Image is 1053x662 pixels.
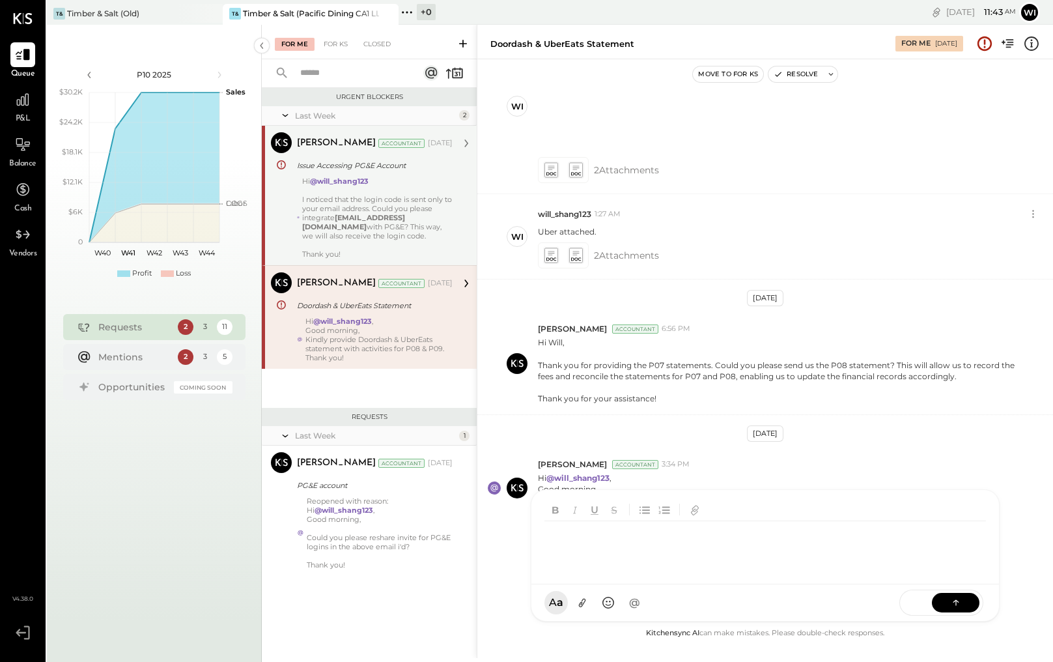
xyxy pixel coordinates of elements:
[62,147,83,156] text: $18.1K
[428,278,453,289] div: [DATE]
[310,177,369,186] strong: @will_shang123
[197,319,213,335] div: 3
[1,222,45,260] a: Vendors
[178,349,193,365] div: 2
[297,137,376,150] div: [PERSON_NAME]
[68,207,83,216] text: $6K
[229,8,241,20] div: T&
[1,42,45,80] a: Queue
[357,38,397,51] div: Closed
[147,248,162,257] text: W42
[295,110,456,121] div: Last Week
[307,533,453,551] div: Could you please reshare invite for PG&E logins in the above email i'd?
[59,117,83,126] text: $24.2K
[99,69,210,80] div: P10 2025
[67,8,139,19] div: Timber & Salt (Old)
[59,87,83,96] text: $30.2K
[173,248,188,257] text: W43
[900,586,932,620] span: SEND
[511,100,524,113] div: wi
[98,351,171,364] div: Mentions
[302,213,405,231] strong: [EMAIL_ADDRESS][DOMAIN_NAME]
[946,6,1016,18] div: [DATE]
[538,209,591,220] span: will_shang123
[595,209,621,220] span: 1:27 AM
[557,596,563,609] span: a
[547,500,564,519] button: Bold
[417,4,436,20] div: + 0
[63,177,83,186] text: $12.1K
[459,110,470,121] div: 2
[53,8,65,20] div: T&
[307,496,453,569] div: Reopened with reason: Hi ,
[538,323,607,334] span: [PERSON_NAME]
[686,500,703,519] button: Add URL
[121,248,135,257] text: W41
[98,321,171,334] div: Requests
[297,479,449,492] div: PG&E account
[315,506,373,515] strong: @will_shang123
[636,500,653,519] button: Unordered List
[623,591,646,614] button: @
[693,66,763,82] button: Move to for ks
[302,177,453,259] div: Hi I noticed that the login code is sent only to your email address. Could you please integrate w...
[747,290,783,306] div: [DATE]
[612,460,658,469] div: Accountant
[935,39,957,48] div: [DATE]
[656,500,673,519] button: Ordered List
[16,113,31,125] span: P&L
[546,473,610,483] strong: @will_shang123
[511,231,524,243] div: wi
[428,458,453,468] div: [DATE]
[268,93,470,102] div: Urgent Blockers
[197,349,213,365] div: 3
[226,199,246,208] text: Labor
[9,158,36,170] span: Balance
[1,177,45,215] a: Cash
[586,500,603,519] button: Underline
[14,203,31,215] span: Cash
[178,319,193,335] div: 2
[544,591,568,614] button: Aa
[768,66,823,82] button: Resolve
[297,159,449,172] div: Issue Accessing PG&E Account
[275,38,315,51] div: For Me
[217,349,232,365] div: 5
[305,335,453,362] div: Kindly provide Doordash & UberEats statement with activities for P08 & P09. Thank you!
[307,515,453,524] div: Good morning,
[1,132,45,170] a: Balance
[930,5,943,19] div: copy link
[1,87,45,125] a: P&L
[378,459,425,468] div: Accountant
[747,425,783,442] div: [DATE]
[629,596,640,609] span: @
[132,268,152,279] div: Profit
[378,139,425,148] div: Accountant
[198,248,215,257] text: W44
[268,412,470,422] div: Requests
[901,38,931,49] div: For Me
[612,324,658,334] div: Accountant
[313,317,372,326] strong: @will_shang123
[297,299,449,312] div: Doordash & UberEats Statement
[307,560,453,569] div: Thank you!
[594,242,659,268] span: 2 Attachment s
[428,138,453,149] div: [DATE]
[490,38,634,50] div: Doordash & UberEats Statement
[243,8,379,19] div: Timber & Salt (Pacific Dining CA1 LLC)
[217,319,232,335] div: 11
[662,459,690,470] span: 3:34 PM
[606,500,623,519] button: Strikethrough
[305,326,453,335] div: Good morning,
[459,431,470,441] div: 1
[378,279,425,288] div: Accountant
[78,237,83,246] text: 0
[538,459,607,470] span: [PERSON_NAME]
[94,248,110,257] text: W40
[662,324,690,334] span: 6:56 PM
[567,500,583,519] button: Italic
[226,199,247,208] text: COGS
[317,38,354,51] div: For KS
[538,226,597,237] p: Uber attached.
[226,87,246,96] text: Sales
